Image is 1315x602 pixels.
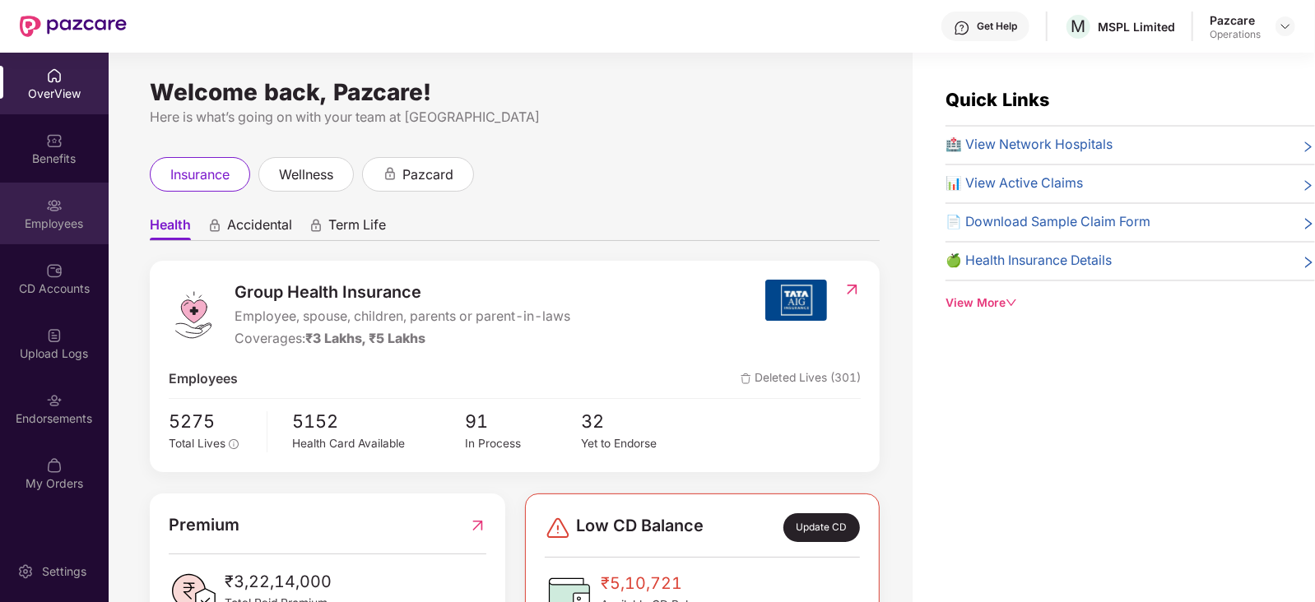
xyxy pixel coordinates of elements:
[765,280,827,321] img: insurerIcon
[946,212,1150,233] span: 📄 Download Sample Claim Form
[1302,177,1315,194] span: right
[17,563,34,580] img: svg+xml;base64,PHN2ZyBpZD0iU2V0dGluZy0yMHgyMCIgeG1sbnM9Imh0dHA6Ly93d3cudzMub3JnLzIwMDAvc3ZnIiB3aW...
[305,331,425,346] span: ₹3 Lakhs, ₹5 Lakhs
[207,218,222,233] div: animation
[46,132,63,149] img: svg+xml;base64,PHN2ZyBpZD0iQmVuZWZpdHMiIHhtbG5zPSJodHRwOi8vd3d3LnczLm9yZy8yMDAwL3N2ZyIgd2lkdGg9Ij...
[1302,138,1315,155] span: right
[46,197,63,214] img: svg+xml;base64,PHN2ZyBpZD0iRW1wbG95ZWVzIiB4bWxucz0iaHR0cDovL3d3dy53My5vcmcvMjAwMC9zdmciIHdpZHRoPS...
[843,281,861,298] img: RedirectIcon
[46,457,63,474] img: svg+xml;base64,PHN2ZyBpZD0iTXlfT3JkZXJzIiBkYXRhLW5hbWU9Ik15IE9yZGVycyIgeG1sbnM9Imh0dHA6Ly93d3cudz...
[169,407,255,435] span: 5275
[581,407,696,435] span: 32
[169,290,218,340] img: logo
[466,407,581,435] span: 91
[292,407,465,435] span: 5152
[946,294,1315,313] div: View More
[229,439,239,449] span: info-circle
[46,392,63,409] img: svg+xml;base64,PHN2ZyBpZD0iRW5kb3JzZW1lbnRzIiB4bWxucz0iaHR0cDovL3d3dy53My5vcmcvMjAwMC9zdmciIHdpZH...
[741,369,861,390] span: Deleted Lives (301)
[309,218,323,233] div: animation
[37,563,91,580] div: Settings
[46,327,63,344] img: svg+xml;base64,PHN2ZyBpZD0iVXBsb2FkX0xvZ3MiIGRhdGEtbmFtZT0iVXBsb2FkIExvZ3MiIHhtbG5zPSJodHRwOi8vd3...
[169,512,239,538] span: Premium
[954,20,970,36] img: svg+xml;base64,PHN2ZyBpZD0iSGVscC0zMngzMiIgeG1sbnM9Imh0dHA6Ly93d3cudzMub3JnLzIwMDAvc3ZnIiB3aWR0aD...
[466,435,581,453] div: In Process
[150,86,880,99] div: Welcome back, Pazcare!
[1006,297,1017,308] span: down
[169,437,225,450] span: Total Lives
[1210,12,1261,28] div: Pazcare
[235,307,570,327] span: Employee, spouse, children, parents or parent-in-laws
[225,569,332,595] span: ₹3,22,14,000
[150,216,191,240] span: Health
[328,216,386,240] span: Term Life
[1302,254,1315,271] span: right
[601,571,714,596] span: ₹5,10,721
[741,373,751,384] img: deleteIcon
[235,280,570,305] span: Group Health Insurance
[292,435,465,453] div: Health Card Available
[1302,215,1315,233] span: right
[581,435,696,453] div: Yet to Endorse
[783,513,860,541] div: Update CD
[46,67,63,84] img: svg+xml;base64,PHN2ZyBpZD0iSG9tZSIgeG1sbnM9Imh0dHA6Ly93d3cudzMub3JnLzIwMDAvc3ZnIiB3aWR0aD0iMjAiIG...
[170,164,230,185] span: insurance
[150,107,880,127] div: Here is what’s going on with your team at [GEOGRAPHIC_DATA]
[1071,16,1086,36] span: M
[946,135,1113,155] span: 🏥 View Network Hospitals
[227,216,292,240] span: Accidental
[1210,28,1261,41] div: Operations
[46,262,63,279] img: svg+xml;base64,PHN2ZyBpZD0iQ0RfQWNjb3VudHMiIGRhdGEtbmFtZT0iQ0QgQWNjb3VudHMiIHhtbG5zPSJodHRwOi8vd3...
[946,174,1083,194] span: 📊 View Active Claims
[946,251,1112,271] span: 🍏 Health Insurance Details
[402,164,453,185] span: pazcard
[169,369,238,390] span: Employees
[946,89,1049,110] span: Quick Links
[279,164,333,185] span: wellness
[1098,19,1175,35] div: MSPL Limited
[576,513,704,541] span: Low CD Balance
[383,166,397,181] div: animation
[469,512,486,538] img: RedirectIcon
[977,20,1017,33] div: Get Help
[1279,20,1292,33] img: svg+xml;base64,PHN2ZyBpZD0iRHJvcGRvd24tMzJ4MzIiIHhtbG5zPSJodHRwOi8vd3d3LnczLm9yZy8yMDAwL3N2ZyIgd2...
[545,515,571,541] img: svg+xml;base64,PHN2ZyBpZD0iRGFuZ2VyLTMyeDMyIiB4bWxucz0iaHR0cDovL3d3dy53My5vcmcvMjAwMC9zdmciIHdpZH...
[20,16,127,37] img: New Pazcare Logo
[235,329,570,350] div: Coverages:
